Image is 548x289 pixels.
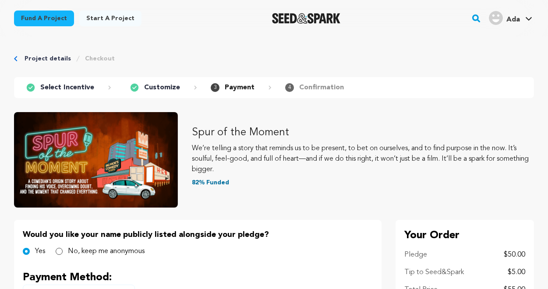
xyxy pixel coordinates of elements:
[23,229,373,241] p: Would you like your name publicly listed alongside your pledge?
[487,9,534,28] span: Ada's Profile
[272,13,341,24] img: Seed&Spark Logo Dark Mode
[14,54,534,63] div: Breadcrumb
[506,16,520,23] span: Ada
[85,54,115,63] a: Checkout
[404,229,525,243] p: Your Order
[508,267,525,278] p: $5.00
[285,83,294,92] span: 4
[14,11,74,26] a: Fund a project
[79,11,141,26] a: Start a project
[35,246,45,257] label: Yes
[25,54,71,63] a: Project details
[299,82,344,93] p: Confirmation
[192,143,534,175] p: We’re telling a story that reminds us to be present, to bet on ourselves, and to find purpose in ...
[272,13,341,24] a: Seed&Spark Homepage
[489,11,503,25] img: user.png
[211,83,219,92] span: 3
[487,9,534,25] a: Ada's Profile
[192,178,534,187] p: 82% Funded
[489,11,520,25] div: Ada's Profile
[404,250,427,260] p: Pledge
[504,250,525,260] p: $50.00
[225,82,255,93] p: Payment
[68,246,145,257] label: No, keep me anonymous
[14,112,178,208] img: Spur of the Moment image
[40,82,94,93] p: Select Incentive
[144,82,180,93] p: Customize
[404,267,464,278] p: Tip to Seed&Spark
[192,126,534,140] p: Spur of the Moment
[23,271,373,285] p: Payment Method:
